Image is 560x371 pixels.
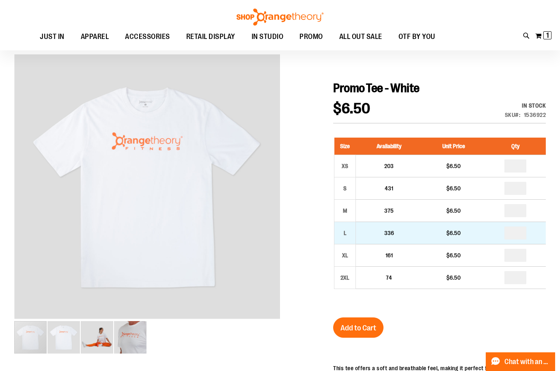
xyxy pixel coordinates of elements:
[47,320,81,354] div: image 2 of 4
[386,274,392,281] span: 74
[524,111,546,119] div: 1536922
[125,28,170,46] span: ACCESSORIES
[333,81,420,95] span: Promo Tee - White
[485,138,546,155] th: Qty
[235,9,325,26] img: Shop Orangetheory
[114,320,146,354] div: image 4 of 4
[340,324,376,332] span: Add to Cart
[426,251,481,259] div: $6.50
[299,28,323,46] span: PROMO
[47,321,80,354] img: Product image for White Promo Tee
[339,160,351,172] div: XS
[505,101,546,110] div: Availability
[504,358,550,366] span: Chat with an Expert
[14,53,280,319] img: Product image for White Promo Tee
[426,184,481,192] div: $6.50
[505,112,521,118] strong: SKU
[426,274,481,282] div: $6.50
[186,28,235,46] span: RETAIL DISPLAY
[422,138,485,155] th: Unit Price
[334,138,356,155] th: Size
[339,249,351,261] div: XL
[333,317,383,338] button: Add to Cart
[14,320,47,354] div: image 1 of 4
[384,230,394,236] span: 336
[333,100,370,117] span: $6.50
[40,28,65,46] span: JUST IN
[486,352,556,371] button: Chat with an Expert
[386,252,393,259] span: 161
[81,28,109,46] span: APPAREL
[339,28,382,46] span: ALL OUT SALE
[339,272,351,284] div: 2XL
[385,185,393,192] span: 431
[505,101,546,110] div: In stock
[14,54,280,354] div: carousel
[252,28,284,46] span: IN STUDIO
[339,205,351,217] div: M
[114,321,146,354] img: Alternate image #3 for 1536922
[384,207,394,214] span: 375
[14,54,280,320] div: Product image for White Promo Tee
[384,163,394,169] span: 203
[426,207,481,215] div: $6.50
[339,182,351,194] div: S
[426,162,481,170] div: $6.50
[356,138,422,155] th: Availability
[81,321,113,354] img: Alternate image #2 for 1536922
[426,229,481,237] div: $6.50
[339,227,351,239] div: L
[81,320,114,354] div: image 3 of 4
[398,28,435,46] span: OTF BY YOU
[546,31,549,39] span: 1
